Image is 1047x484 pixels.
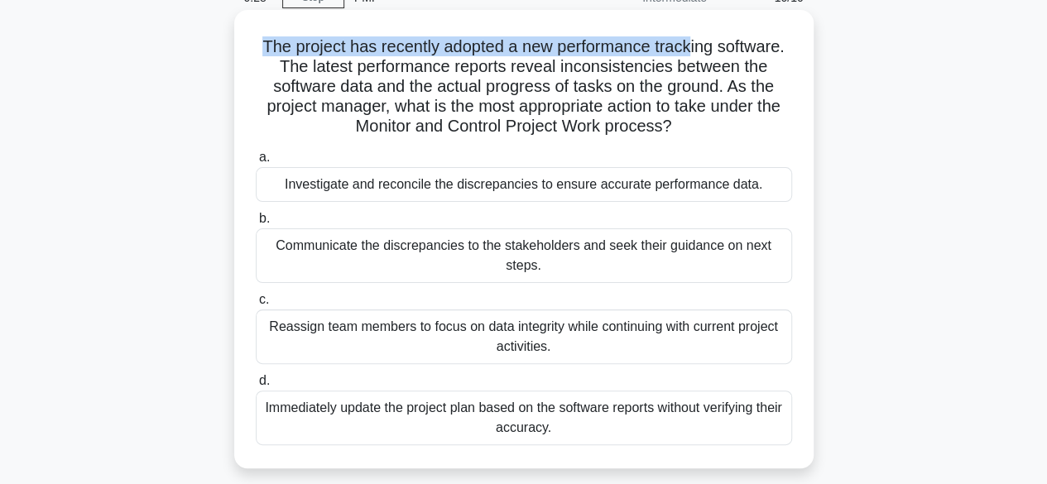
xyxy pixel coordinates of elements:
span: d. [259,373,270,387]
div: Communicate the discrepancies to the stakeholders and seek their guidance on next steps. [256,228,792,283]
div: Investigate and reconcile the discrepancies to ensure accurate performance data. [256,167,792,202]
span: c. [259,292,269,306]
span: b. [259,211,270,225]
div: Reassign team members to focus on data integrity while continuing with current project activities. [256,309,792,364]
div: Immediately update the project plan based on the software reports without verifying their accuracy. [256,391,792,445]
span: a. [259,150,270,164]
h5: The project has recently adopted a new performance tracking software. The latest performance repo... [254,36,794,137]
